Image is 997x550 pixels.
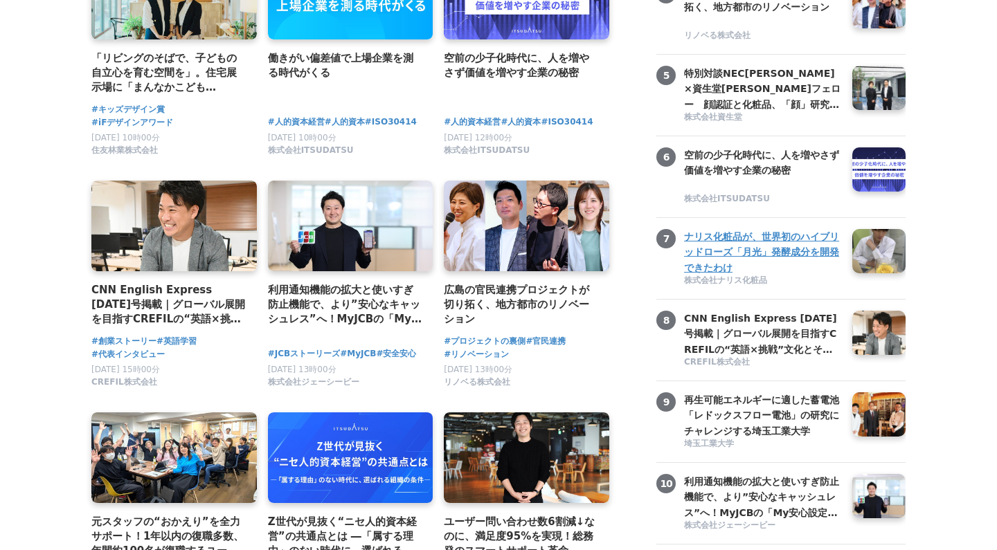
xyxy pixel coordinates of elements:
[684,275,767,286] span: 株式会社ナリス化粧品
[444,133,512,143] span: [DATE] 12時00分
[444,145,530,156] span: 株式会社ITSUDATSU
[268,116,325,129] a: #人的資本経営
[268,365,336,374] span: [DATE] 13時00分
[684,66,842,110] a: 特別対談NEC[PERSON_NAME]×資生堂[PERSON_NAME]フェロー 顔認証と化粧品、「顔」研究の世界の頂点から見える[PERSON_NAME] ～骨格や瞳、変化しない顔と たるみ...
[684,392,842,437] a: 再生可能エネルギーに適した蓄電池「レドックスフロー電池」の研究にチャレンジする埼玉工業大学
[684,193,842,206] a: 株式会社ITSUDATSU
[268,133,336,143] span: [DATE] 10時00分
[684,275,842,288] a: 株式会社ナリス化粧品
[91,103,165,116] a: #キッズデザイン賞
[268,347,340,360] a: #JCBストーリーズ
[684,474,842,520] h3: 利用通知機能の拡大と使いすぎ防止機能で、より”安心なキャッシュレス”へ！MyJCBの「My安心設定」を強化！
[656,66,676,85] span: 5
[91,149,158,158] a: 住友林業株式会社
[501,116,541,129] a: #人的資本
[684,311,842,355] a: CNN English Express [DATE]号掲載｜グローバル展開を目指すCREFILの“英語×挑戦”文化とその背景
[340,347,376,360] a: #MyJCB
[91,335,156,348] a: #創業ストーリー
[656,392,676,412] span: 9
[268,145,354,156] span: 株式会社ITSUDATSU
[684,356,750,368] span: CREFIL株式会社
[684,147,842,192] a: 空前の少子化時代に、人を増やさず価値を増やす企業の秘密
[444,365,512,374] span: [DATE] 13時00分
[444,381,510,390] a: リノベる株式会社
[91,282,246,327] a: CNN English Express [DATE]号掲載｜グローバル展開を目指すCREFILの“英語×挑戦”文化とその背景
[684,438,842,451] a: 埼玉工業大学
[541,116,593,129] a: #ISO30414
[444,335,526,348] a: #プロジェクトの裏側
[656,474,676,493] span: 10
[684,30,751,42] span: リノベる株式会社
[684,392,842,439] h3: 再生可能エネルギーに適した蓄電池「レドックスフロー電池」の研究にチャレンジする埼玉工業大学
[91,51,246,95] a: 「リビングのそばで、子どもの自立心を育む空間を」。住宅展示場に「まんなかこどもBASE」を作った２人の女性社員
[684,193,770,205] span: 株式会社ITSUDATSU
[268,149,354,158] a: 株式会社ITSUDATSU
[684,311,842,357] h3: CNN English Express [DATE]号掲載｜グローバル展開を目指すCREFILの“英語×挑戦”文化とその背景
[684,356,842,369] a: CREFIL株式会社
[268,282,422,327] a: 利用通知機能の拡大と使いすぎ防止機能で、より”安心なキャッシュレス”へ！MyJCBの「My安心設定」を強化！
[684,30,842,43] a: リノベる株式会社
[91,116,173,129] a: #iFデザインアワード
[325,116,365,129] a: #人的資本
[91,376,157,388] span: CREFIL株式会社
[526,335,566,348] a: #官民連携
[444,116,501,129] a: #人的資本経営
[656,229,676,248] span: 7
[656,147,676,167] span: 6
[91,381,157,390] a: CREFIL株式会社
[444,51,598,81] a: 空前の少子化時代に、人を増やさず価値を増やす企業の秘密
[444,348,509,361] a: #リノベーション
[684,66,842,112] h3: 特別対談NEC[PERSON_NAME]×資生堂[PERSON_NAME]フェロー 顔認証と化粧品、「顔」研究の世界の頂点から見える[PERSON_NAME] ～骨格や瞳、変化しない顔と たるみ...
[268,376,359,388] span: 株式会社ジェーシービー
[684,520,775,531] span: 株式会社ジェーシービー
[268,381,359,390] a: 株式会社ジェーシービー
[444,149,530,158] a: 株式会社ITSUDATSU
[91,145,158,156] span: 住友林業株式会社
[684,111,842,125] a: 株式会社資生堂
[91,365,160,374] span: [DATE] 15時00分
[656,311,676,330] span: 8
[156,335,197,348] a: #英語学習
[684,438,734,450] span: 埼玉工業大学
[684,147,842,178] h3: 空前の少子化時代に、人を増やさず価値を増やす企業の秘密
[444,282,598,327] a: 広島の官民連携プロジェクトが切り拓く、地方都市のリノベーション
[268,51,422,81] a: 働きがい偏差値で上場企業を測る時代がくる
[444,376,510,388] span: リノベる株式会社
[684,111,742,123] span: 株式会社資生堂
[376,347,416,360] a: #安全安心
[91,348,165,361] a: #代表インタビュー
[91,133,160,143] span: [DATE] 10時00分
[684,474,842,518] a: 利用通知機能の拡大と使いすぎ防止機能で、より”安心なキャッシュレス”へ！MyJCBの「My安心設定」を強化！
[684,229,842,275] h3: ナリス化粧品が、世界初のハイブリッドローズ「月光」発酵成分を開発できたわけ
[684,520,842,533] a: 株式会社ジェーシービー
[684,229,842,273] a: ナリス化粧品が、世界初のハイブリッドローズ「月光」発酵成分を開発できたわけ
[365,116,417,129] a: #ISO30414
